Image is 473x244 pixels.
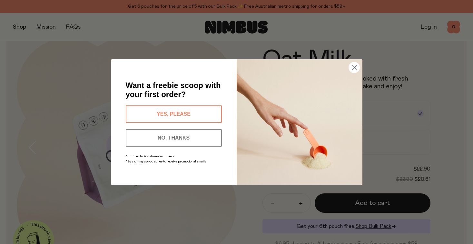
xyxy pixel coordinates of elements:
button: YES, PLEASE [126,105,222,123]
span: *By signing up you agree to receive promotional emails [126,160,206,163]
span: *Limited to first-time customers [126,155,174,158]
img: c0d45117-8e62-4a02-9742-374a5db49d45.jpeg [237,59,362,185]
button: NO, THANKS [126,129,222,147]
button: Close dialog [349,62,360,73]
span: Want a freebie scoop with your first order? [126,81,221,99]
